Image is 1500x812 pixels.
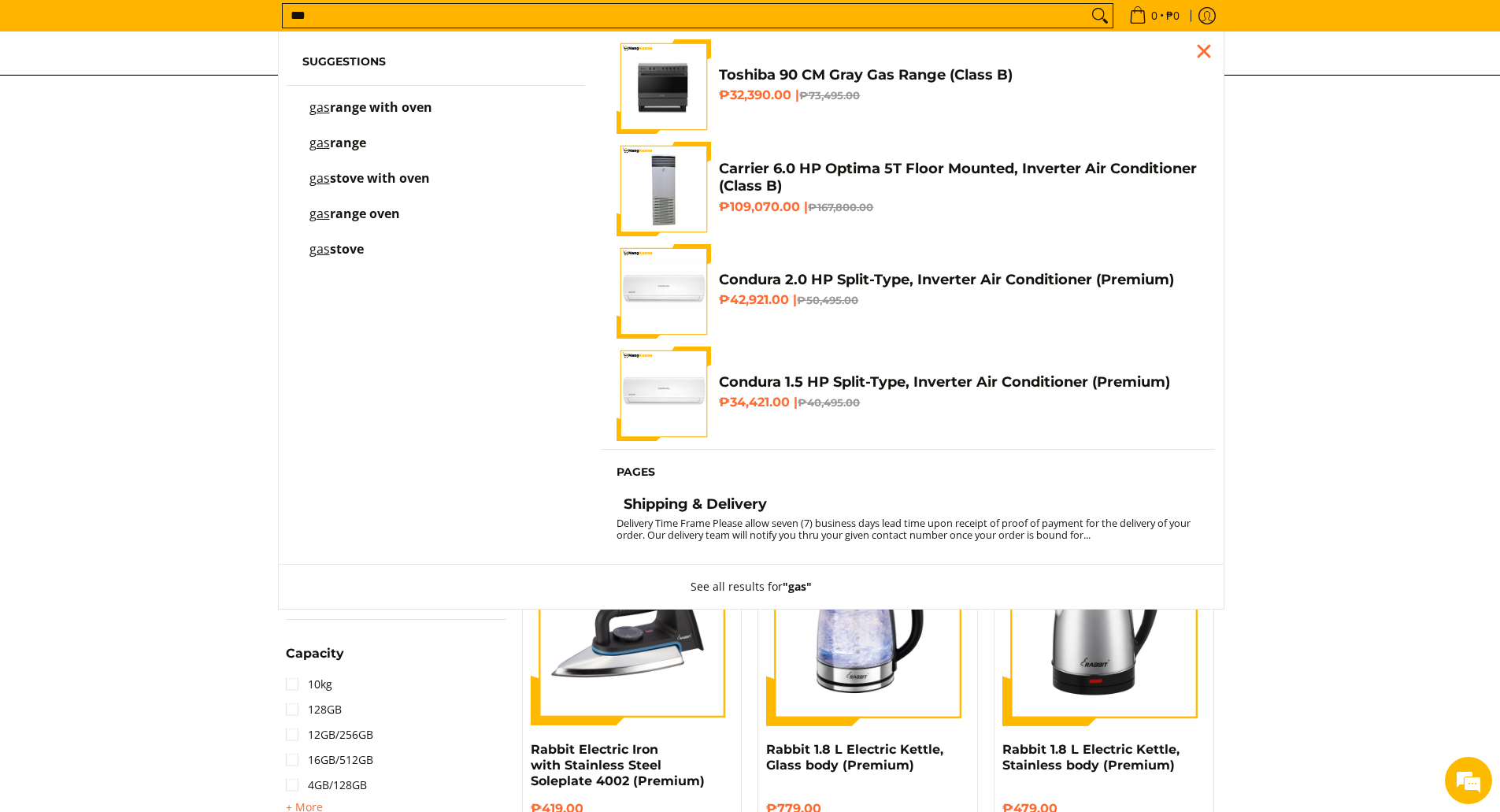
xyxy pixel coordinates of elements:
a: 16GB/512GB [286,747,373,773]
a: Shipping & Delivery [617,495,1199,517]
a: Carrier 6.0 HP Optima 5T Floor Mounted, Inverter Air Conditioner (Class B) Carrier 6.0 HP Optima ... [617,142,1199,236]
img: toshiba-90-cm-5-burner-gas-range-gray-full-view-mang-kosme [617,40,711,134]
del: ₱40,495.00 [798,396,860,409]
h6: Pages [617,465,1199,480]
a: Rabbit 1.8 L Electric Kettle, Stainless body (Premium) [1002,742,1180,773]
mark: gas [309,169,330,187]
a: toshiba-90-cm-5-burner-gas-range-gray-full-view-mang-kosme Toshiba 90 CM Gray Gas Range (Class B)... [617,39,1199,134]
span: • [1124,7,1184,24]
a: 10kg [286,672,332,697]
div: Close pop up [1192,39,1216,63]
h4: Toshiba 90 CM Gray Gas Range (Class B) [719,66,1199,84]
a: gas stove [302,243,570,271]
span: ₱0 [1164,10,1182,21]
del: ₱50,495.00 [797,294,858,306]
summary: Open [286,647,344,672]
a: gas range oven [302,208,570,235]
small: Delivery Time Frame Please allow seven (7) business days lead time upon receipt of proof of payme... [617,516,1191,542]
p: gas stove with oven [309,172,430,200]
a: Rabbit 1.8 L Electric Kettle, Glass body (Premium) [766,742,943,773]
img: condura-split-type-inverter-air-conditioner-class-b-full-view-mang-kosme [617,244,711,339]
textarea: Type your message and hit 'Enter' [8,430,300,485]
h4: Condura 2.0 HP Split-Type, Inverter Air Conditioner (Premium) [719,271,1199,289]
a: 12GB/256GB [286,722,373,747]
img: condura-split-type-inverter-air-conditioner-class-b-full-view-mang-kosme [617,347,711,441]
span: range with oven [330,98,432,116]
span: 0 [1149,10,1160,21]
div: Chat with us now [82,88,265,109]
a: Rabbit Electric Iron with Stainless Steel Soleplate 4002 (Premium) [531,742,705,788]
h4: Carrier 6.0 HP Optima 5T Floor Mounted, Inverter Air Conditioner (Class B) [719,160,1199,195]
h6: Suggestions [302,55,570,69]
button: Search [1087,4,1113,28]
mark: gas [309,240,330,258]
h6: ₱34,421.00 | [719,395,1199,410]
img: https://mangkosme.com/products/rabbit-electric-iron-with-stainless-steel-soleplate-4002-class-a [531,523,734,726]
p: gas range with oven [309,102,432,129]
a: gas stove with oven [302,172,570,200]
a: gas range with oven [302,102,570,129]
h4: Shipping & Delivery [624,495,767,514]
img: Carrier 6.0 HP Optima 5T Floor Mounted, Inverter Air Conditioner (Class B) [617,142,711,236]
span: stove [330,240,364,258]
mark: gas [309,134,330,151]
strong: "gas" [783,579,812,594]
span: range oven [330,205,400,222]
h6: ₱42,921.00 | [719,292,1199,308]
div: Minimize live chat window [258,8,296,46]
span: Capacity [286,647,344,660]
span: We're online! [91,198,217,358]
p: gas stove [309,243,364,271]
a: 4GB/128GB [286,773,367,798]
a: gas range [302,137,570,165]
span: range [330,134,366,151]
mark: gas [309,98,330,116]
a: condura-split-type-inverter-air-conditioner-class-b-full-view-mang-kosme Condura 1.5 HP Split-Typ... [617,347,1199,441]
p: gas range [309,137,366,165]
del: ₱167,800.00 [808,201,873,213]
a: 128GB [286,697,342,722]
mark: gas [309,205,330,222]
h6: ₱32,390.00 | [719,87,1199,103]
img: Rabbit 1.8 L Electric Kettle, Glass body (Premium) [766,523,969,726]
span: stove with oven [330,169,430,187]
button: See all results for"gas" [675,565,828,609]
p: gas range oven [309,208,400,235]
a: condura-split-type-inverter-air-conditioner-class-b-full-view-mang-kosme Condura 2.0 HP Split-Typ... [617,244,1199,339]
h6: ₱109,070.00 | [719,199,1199,215]
h4: Condura 1.5 HP Split-Type, Inverter Air Conditioner (Premium) [719,373,1199,391]
img: Rabbit 1.8 L Electric Kettle, Stainless body (Premium) [1002,523,1206,726]
del: ₱73,495.00 [799,89,860,102]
